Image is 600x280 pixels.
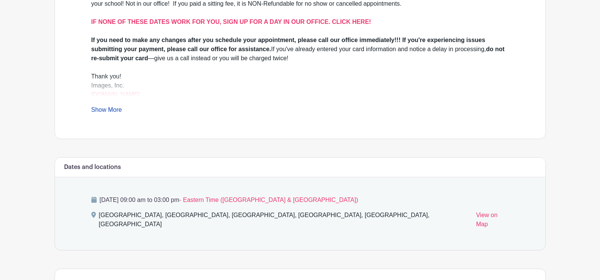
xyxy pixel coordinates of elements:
div: Thank you! [91,72,509,81]
h6: Dates and locations [64,164,121,171]
strong: If you need to make any changes after you schedule your appointment, please call our office immed... [91,37,486,52]
a: [DOMAIN_NAME] [91,91,140,98]
div: If you've already entered your card information and notice a delay in processing, —give us a call... [91,36,509,63]
strong: do not re-submit your card [91,46,505,61]
a: Show More [91,106,122,116]
div: Images, Inc. [91,81,509,99]
a: View on Map [476,211,509,232]
a: IF NONE OF THESE DATES WORK FOR YOU, SIGN UP FOR A DAY IN OUR OFFICE. CLICK HERE! [91,19,371,25]
span: - Eastern Time ([GEOGRAPHIC_DATA] & [GEOGRAPHIC_DATA]) [179,197,358,203]
div: [GEOGRAPHIC_DATA], [GEOGRAPHIC_DATA], [GEOGRAPHIC_DATA], [GEOGRAPHIC_DATA], [GEOGRAPHIC_DATA], [G... [99,211,470,232]
p: [DATE] 09:00 am to 03:00 pm [91,196,509,205]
